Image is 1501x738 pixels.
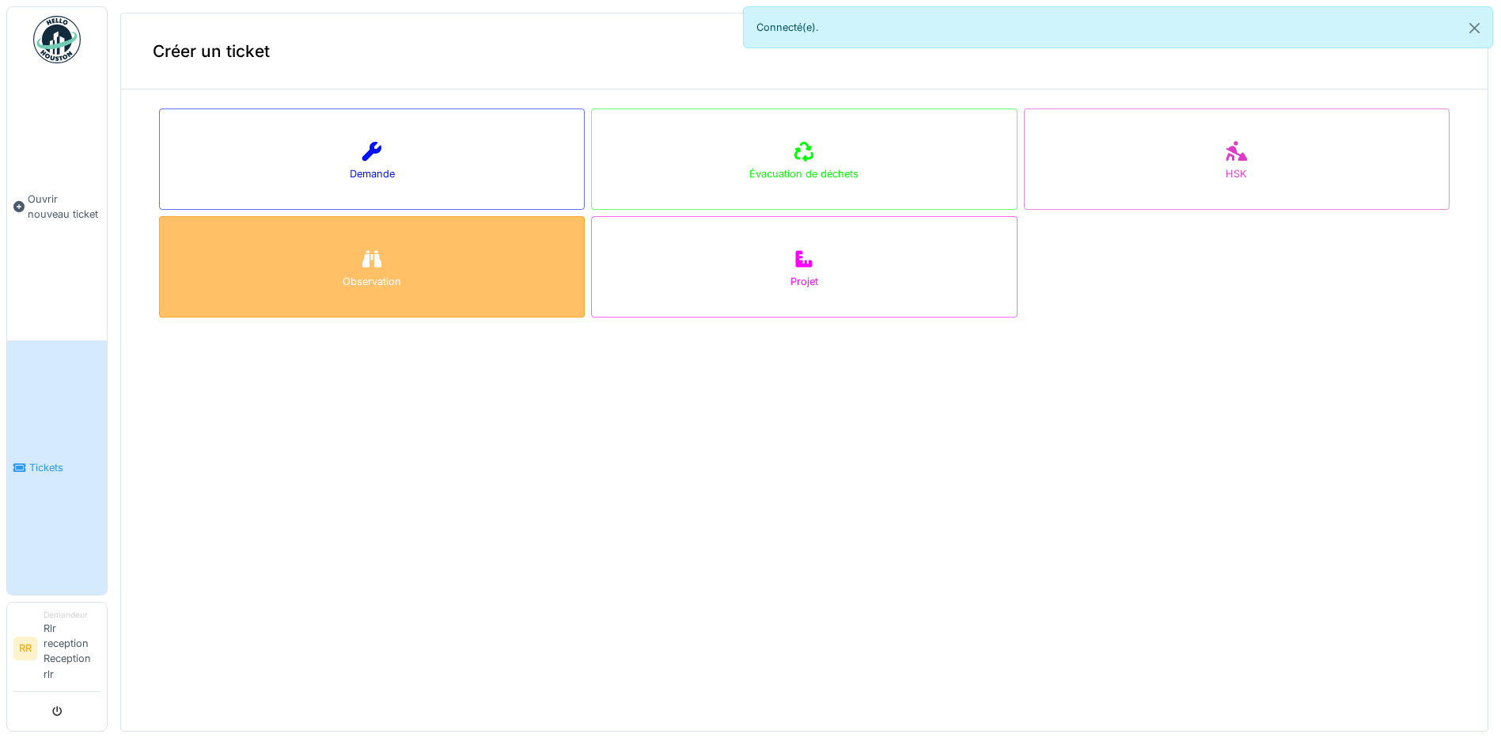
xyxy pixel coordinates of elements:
li: RR [13,637,37,660]
div: Connecté(e). [743,6,1494,48]
span: Ouvrir nouveau ticket [28,192,100,222]
button: Close [1457,7,1492,49]
div: Créer un ticket [121,13,1488,89]
span: Tickets [29,460,100,475]
div: Demande [350,166,395,181]
a: Ouvrir nouveau ticket [7,72,107,340]
a: RR DemandeurRlr reception Reception rlr [13,609,100,692]
img: Badge_color-CXgf-gQk.svg [33,16,81,63]
div: Projet [790,274,818,289]
div: Évacuation de déchets [749,166,859,181]
a: Tickets [7,340,107,594]
div: HSK [1226,166,1247,181]
div: Demandeur [44,609,100,621]
li: Rlr reception Reception rlr [44,609,100,688]
div: Observation [343,274,401,289]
